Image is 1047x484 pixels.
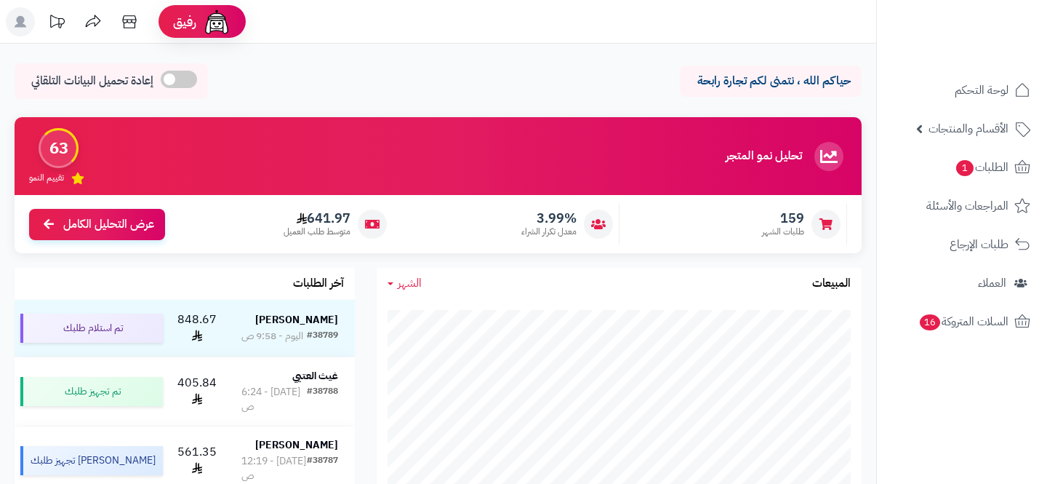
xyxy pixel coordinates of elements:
[255,312,338,328] strong: [PERSON_NAME]
[918,312,1008,332] span: السلات المتروكة
[920,314,940,330] span: 16
[956,160,974,176] span: 1
[241,329,303,344] div: اليوم - 9:58 ص
[63,216,154,233] span: عرض التحليل الكامل
[241,385,307,414] div: [DATE] - 6:24 ص
[398,274,422,292] span: الشهر
[886,227,1038,262] a: طلبات الإرجاع
[886,266,1038,301] a: العملاء
[39,7,75,40] a: تحديثات المنصة
[762,210,804,226] span: 159
[521,226,577,238] span: معدل تكرار الشراء
[307,385,338,414] div: #38788
[169,357,225,426] td: 405.84
[762,226,804,238] span: طلبات الشهر
[292,368,338,384] strong: غيث العتيي
[29,172,64,184] span: تقييم النمو
[926,196,1008,216] span: المراجعات والأسئلة
[284,210,350,226] span: 641.97
[955,80,1008,100] span: لوحة التحكم
[255,437,338,453] strong: [PERSON_NAME]
[955,157,1008,178] span: الطلبات
[29,209,165,240] a: عرض التحليل الكامل
[886,150,1038,185] a: الطلبات1
[950,234,1008,255] span: طلبات الإرجاع
[241,454,307,483] div: [DATE] - 12:19 ص
[886,189,1038,223] a: المراجعات والأسئلة
[388,275,422,292] a: الشهر
[31,73,153,90] span: إعادة تحميل البيانات التلقائي
[948,41,1033,71] img: logo-2.png
[691,73,851,90] p: حياكم الله ، نتمنى لكم تجارة رابحة
[307,329,338,344] div: #38789
[978,273,1006,293] span: العملاء
[521,210,577,226] span: 3.99%
[886,304,1038,339] a: السلات المتروكة16
[726,150,802,163] h3: تحليل نمو المتجر
[202,7,231,36] img: ai-face.png
[307,454,338,483] div: #38787
[284,226,350,238] span: متوسط طلب العميل
[20,377,163,406] div: تم تجهيز طلبك
[293,277,344,290] h3: آخر الطلبات
[20,314,163,343] div: تم استلام طلبك
[928,119,1008,139] span: الأقسام والمنتجات
[169,300,225,357] td: 848.67
[20,446,163,475] div: [PERSON_NAME] تجهيز طلبك
[812,277,851,290] h3: المبيعات
[173,13,196,31] span: رفيق
[886,73,1038,108] a: لوحة التحكم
